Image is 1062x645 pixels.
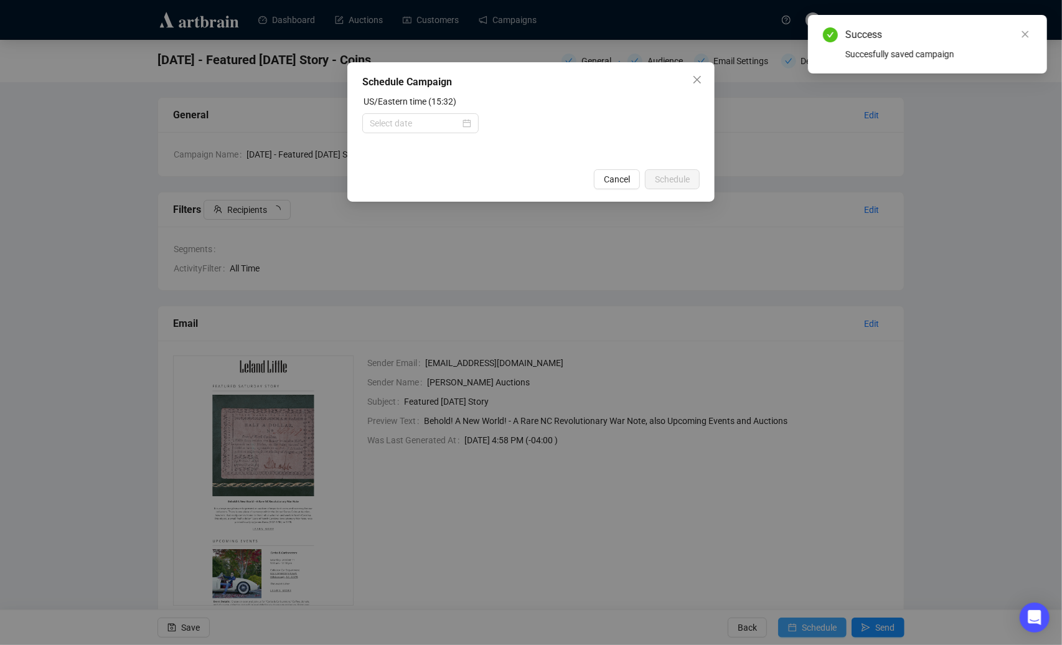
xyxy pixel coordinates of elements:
a: Close [1018,27,1032,41]
button: Cancel [594,169,640,189]
button: Schedule [645,169,700,189]
div: Success [845,27,1032,42]
div: Open Intercom Messenger [1020,603,1050,633]
span: close [1021,30,1030,39]
span: close [692,75,702,85]
input: Select date [370,116,460,130]
span: Cancel [604,172,630,186]
span: check-circle [823,27,838,42]
button: Close [687,70,707,90]
div: Schedule Campaign [362,75,700,90]
div: Succesfully saved campaign [845,47,1032,61]
label: US/Eastern time (15:32) [364,97,456,106]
